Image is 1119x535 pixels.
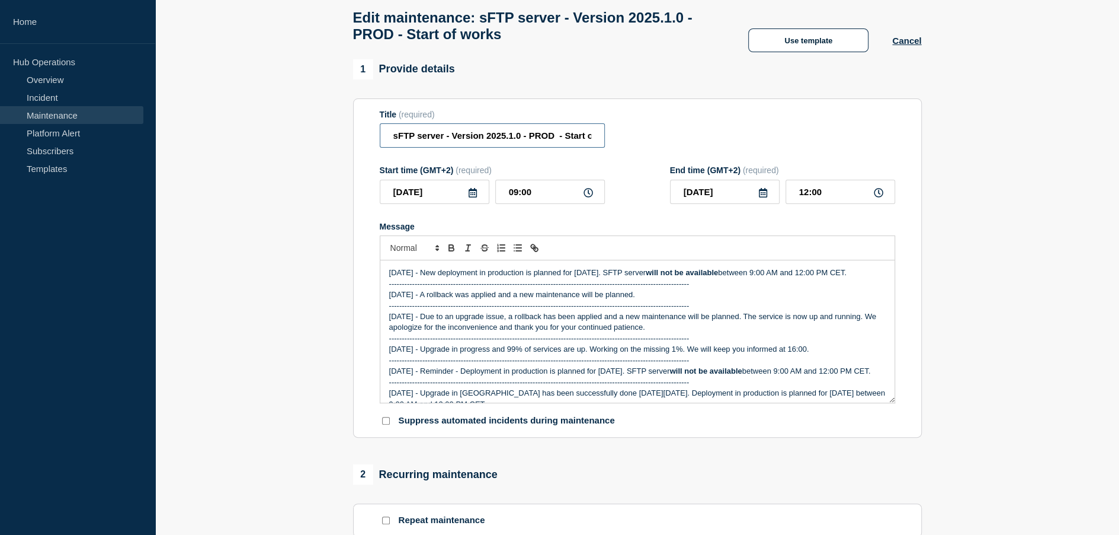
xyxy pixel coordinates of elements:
input: HH:MM [495,180,605,204]
input: YYYY-MM-DD [670,180,780,204]
span: 1 [353,59,373,79]
p: [DATE] - Upgrade in [GEOGRAPHIC_DATA] has been successfully done [DATE][DATE]. Deployment in prod... [389,388,886,410]
p: Suppress automated incidents during maintenance [399,415,615,426]
p: [DATE] - A rollback was applied and a new maintenance will be planned. [389,289,886,300]
span: Font size [385,241,443,255]
button: Toggle bulleted list [509,241,526,255]
button: Use template [748,28,868,52]
p: -------------------------------------------------------------------------------------------------... [389,279,886,289]
p: [DATE] - Upgrade in progress and 99% of services are up. Working on the missing 1%. We will keep ... [389,344,886,355]
p: [DATE] - Reminder - Deployment in production is planned for [DATE]. SFTP server between 9:00 AM a... [389,366,886,377]
div: Message [380,222,895,231]
p: [DATE] - New deployment in production is planned for [DATE]. SFTP server between 9:00 AM and 12:0... [389,267,886,278]
div: Start time (GMT+2) [380,165,605,175]
button: Toggle strikethrough text [476,241,493,255]
span: 2 [353,464,373,485]
button: Cancel [892,36,921,46]
div: End time (GMT+2) [670,165,895,175]
span: (required) [743,165,779,175]
button: Toggle ordered list [493,241,509,255]
div: Provide details [353,59,455,79]
div: Recurring maintenance [353,464,498,485]
input: YYYY-MM-DD [380,180,489,204]
strong: will not be available [669,367,742,375]
input: Title [380,123,605,148]
input: HH:MM [785,180,895,204]
p: -------------------------------------------------------------------------------------------------... [389,333,886,344]
input: Suppress automated incidents during maintenance [382,417,390,425]
p: -------------------------------------------------------------------------------------------------... [389,355,886,366]
span: (required) [456,165,492,175]
button: Toggle bold text [443,241,460,255]
p: -------------------------------------------------------------------------------------------------... [389,377,886,388]
h1: Edit maintenance: sFTP server - Version 2025.1.0 - PROD - Start of works [353,9,725,43]
span: (required) [399,110,435,119]
p: Repeat maintenance [399,515,485,526]
div: Message [380,260,894,403]
div: Title [380,110,605,119]
input: Repeat maintenance [382,517,390,524]
strong: will not be available [646,268,718,277]
button: Toggle link [526,241,543,255]
button: Toggle italic text [460,241,476,255]
p: [DATE] - Due to an upgrade issue, a rollback has been applied and a new maintenance will be plann... [389,311,886,333]
p: -------------------------------------------------------------------------------------------------... [389,301,886,311]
